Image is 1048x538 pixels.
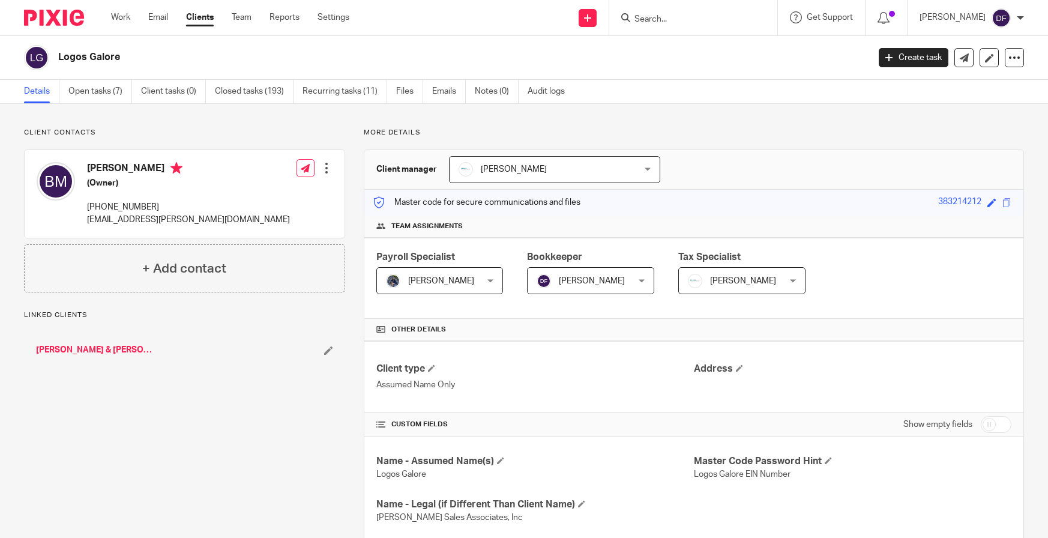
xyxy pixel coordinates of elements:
span: Other details [391,325,446,334]
a: Clients [186,11,214,23]
a: Email [148,11,168,23]
h4: Name - Legal (if Different Than Client Name) [376,498,694,511]
h3: Client manager [376,163,437,175]
img: _Logo.png [688,274,702,288]
a: Create task [879,48,948,67]
p: Linked clients [24,310,345,320]
a: Emails [432,80,466,103]
img: svg%3E [537,274,551,288]
a: Notes (0) [475,80,519,103]
span: [PERSON_NAME] [408,277,474,285]
a: Team [232,11,251,23]
p: Assumed Name Only [376,379,694,391]
h4: + Add contact [142,259,226,278]
p: Client contacts [24,128,345,138]
h4: Master Code Password Hint [694,455,1011,468]
a: Audit logs [528,80,574,103]
h4: Name - Assumed Name(s) [376,455,694,468]
a: Open tasks (7) [68,80,132,103]
h4: Client type [376,363,694,375]
span: Logos Galore [376,470,426,479]
p: More details [364,128,1024,138]
span: [PERSON_NAME] Sales Associates, Inc [376,513,523,522]
span: [PERSON_NAME] [559,277,625,285]
span: Get Support [807,13,853,22]
a: Client tasks (0) [141,80,206,103]
a: Settings [318,11,349,23]
i: Primary [170,162,182,174]
a: Closed tasks (193) [215,80,294,103]
span: Bookkeeper [527,252,582,262]
label: Show empty fields [903,419,972,431]
span: Payroll Specialist [376,252,455,262]
a: [PERSON_NAME] & [PERSON_NAME] [36,344,155,356]
h4: [PERSON_NAME] [87,162,290,177]
h4: CUSTOM FIELDS [376,420,694,429]
a: Files [396,80,423,103]
a: Work [111,11,130,23]
a: Details [24,80,59,103]
span: Tax Specialist [678,252,741,262]
p: Master code for secure communications and files [373,196,580,208]
span: Team assignments [391,222,463,231]
p: [PERSON_NAME] [920,11,986,23]
p: [EMAIL_ADDRESS][PERSON_NAME][DOMAIN_NAME] [87,214,290,226]
h2: Logos Galore [58,51,700,64]
span: [PERSON_NAME] [481,165,547,174]
img: svg%3E [992,8,1011,28]
img: svg%3E [24,45,49,70]
p: [PHONE_NUMBER] [87,201,290,213]
img: _Logo.png [459,162,473,177]
h4: Address [694,363,1011,375]
a: Recurring tasks (11) [303,80,387,103]
h5: (Owner) [87,177,290,189]
input: Search [633,14,741,25]
a: Reports [270,11,300,23]
img: Pixie [24,10,84,26]
img: svg%3E [37,162,75,201]
span: Logos Galore EIN Number [694,470,791,479]
img: 20210918_184149%20(2).jpg [386,274,400,288]
div: 383214212 [938,196,981,210]
span: [PERSON_NAME] [710,277,776,285]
